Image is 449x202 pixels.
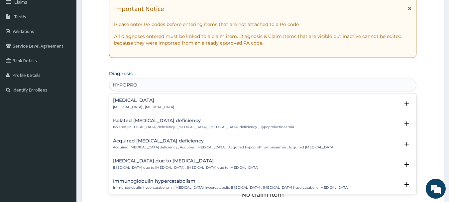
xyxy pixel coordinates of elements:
i: open select status [403,100,411,108]
textarea: Type your message and hit 'Enter' [3,133,127,156]
h4: Isolated [MEDICAL_DATA] deficiency [113,118,294,123]
i: open select status [403,140,411,148]
i: open select status [403,120,411,128]
p: [MEDICAL_DATA] , [MEDICAL_DATA] [113,105,174,109]
h4: Immunoglobulin hypercatabolism [113,179,349,184]
p: Acquired [MEDICAL_DATA] deficiency , Acquired [MEDICAL_DATA] , Acquired hypoprothrombinaemia , Ac... [113,145,334,150]
p: Immunoglobulin hypercatabolism , [MEDICAL_DATA] hypercatabolic [MEDICAL_DATA] , [MEDICAL_DATA] hy... [113,185,349,190]
img: d_794563401_company_1708531726252_794563401 [12,33,27,50]
p: No claim item [241,191,284,198]
h4: [MEDICAL_DATA] [113,98,174,103]
p: Isolated [MEDICAL_DATA] deficiency , [MEDICAL_DATA] , [MEDICAL_DATA] deficiency , Hypoprolactinaemia [113,125,294,129]
h4: Acquired [MEDICAL_DATA] deficiency [113,138,334,143]
h1: Important Notice [114,5,164,12]
h4: [MEDICAL_DATA] due to [MEDICAL_DATA] [113,158,259,163]
div: Minimize live chat window [109,3,125,19]
p: All diagnoses entered must be linked to a claim item. Diagnosis & Claim Items that are visible bu... [114,33,412,46]
label: Diagnosis [109,70,133,77]
i: open select status [403,180,411,188]
p: [MEDICAL_DATA] due to [MEDICAL_DATA] , [MEDICAL_DATA] due to [MEDICAL_DATA] [113,165,259,170]
span: Tariffs [14,14,26,20]
div: Chat with us now [35,37,112,46]
p: Please enter PA codes before entering items that are not attached to a PA code [114,21,412,28]
i: open select status [403,160,411,168]
span: We're online! [39,59,92,126]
